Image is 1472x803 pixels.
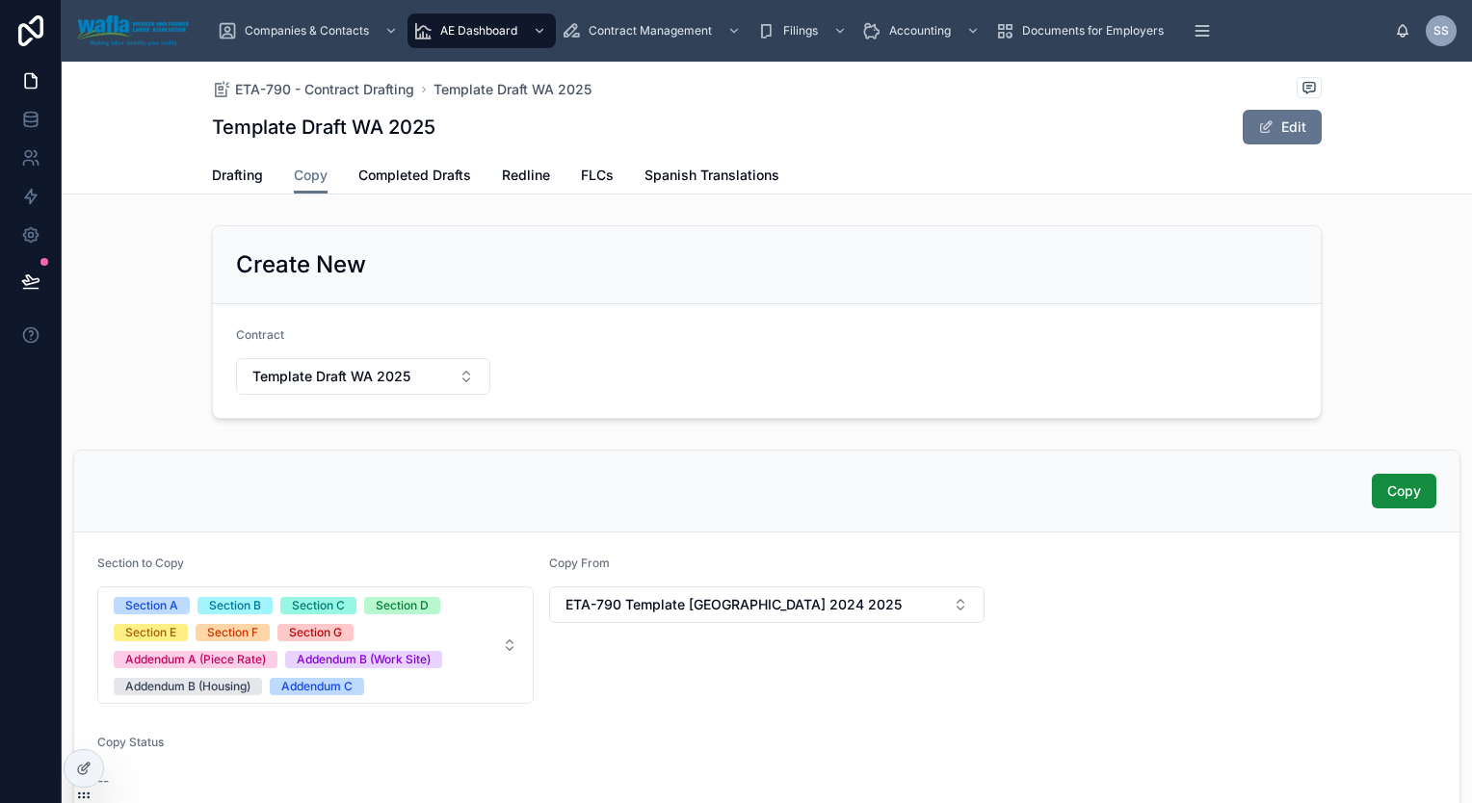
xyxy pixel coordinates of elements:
[1387,481,1421,501] span: Copy
[236,327,284,342] span: Contract
[197,595,273,614] button: Unselect SECTION_B
[358,166,471,185] span: Completed Drafts
[502,166,550,185] span: Redline
[581,158,614,196] a: FLCs
[502,158,550,196] a: Redline
[212,13,407,48] a: Companies & Contacts
[236,358,490,395] button: Select Button
[289,624,342,641] div: Section G
[1022,23,1164,39] span: Documents for Employers
[565,595,902,614] span: ETA-790 Template [GEOGRAPHIC_DATA] 2024 2025
[277,622,354,641] button: Unselect SECTION_G
[297,651,431,668] div: Addendum B (Work Site)
[281,678,353,695] div: Addendum C
[589,23,712,39] span: Contract Management
[97,556,184,570] span: Section to Copy
[114,595,190,614] button: Unselect SECTION_A
[644,166,779,185] span: Spanish Translations
[294,166,328,185] span: Copy
[212,114,435,141] h1: Template Draft WA 2025
[783,23,818,39] span: Filings
[280,595,356,614] button: Unselect SECTION_C
[97,586,534,704] button: Select Button
[285,649,442,668] button: Unselect ADDENDUM_B_WORK_SITE
[440,23,517,39] span: AE Dashboard
[270,676,364,695] button: Unselect ADDENDUM_C
[245,23,369,39] span: Companies & Contacts
[1372,474,1436,508] button: Copy
[581,166,614,185] span: FLCs
[644,158,779,196] a: Spanish Translations
[294,158,328,194] a: Copy
[235,80,414,99] span: ETA-790 - Contract Drafting
[114,649,277,668] button: Unselect ADDENDUM_A_PIECE_RATE
[252,367,410,386] span: Template Draft WA 2025
[125,651,266,668] div: Addendum A (Piece Rate)
[364,595,440,614] button: Unselect SECTION_D
[212,80,414,99] a: ETA-790 - Contract Drafting
[125,624,176,641] div: Section E
[207,624,258,641] div: Section F
[212,166,263,185] span: Drafting
[125,597,178,614] div: Section A
[989,13,1177,48] a: Documents for Employers
[376,597,429,614] div: Section D
[292,597,345,614] div: Section C
[196,622,270,641] button: Unselect SECTION_F
[1243,110,1322,144] button: Edit
[204,10,1395,52] div: scrollable content
[358,158,471,196] a: Completed Drafts
[114,622,188,641] button: Unselect SECTION_E
[209,597,261,614] div: Section B
[556,13,750,48] a: Contract Management
[889,23,951,39] span: Accounting
[125,678,250,695] div: Addendum B (Housing)
[856,13,989,48] a: Accounting
[407,13,556,48] a: AE Dashboard
[549,586,986,623] button: Select Button
[434,80,591,99] a: Template Draft WA 2025
[114,676,262,695] button: Unselect ADDENDUM_B_HOUSING
[77,15,189,46] img: App logo
[212,158,263,196] a: Drafting
[236,249,366,280] h2: Create New
[97,735,164,749] span: Copy Status
[750,13,856,48] a: Filings
[549,556,610,570] span: Copy From
[1433,23,1449,39] span: SS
